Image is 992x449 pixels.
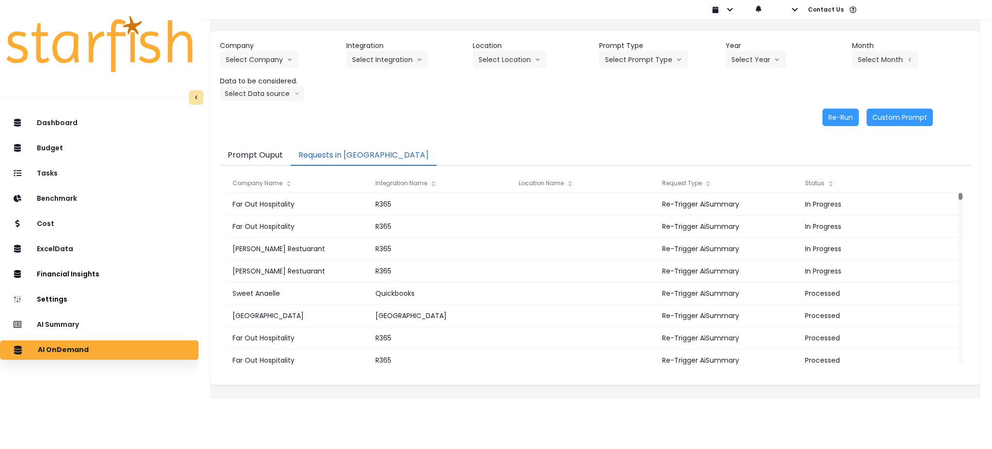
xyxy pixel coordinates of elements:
[220,41,339,51] header: Company
[294,89,299,98] svg: arrow down line
[800,282,943,305] div: Processed
[800,305,943,327] div: Processed
[657,305,800,327] div: Re-Trigger AiSummary
[430,180,437,188] svg: sort
[37,194,77,203] p: Benchmark
[704,180,712,188] svg: sort
[800,327,943,349] div: Processed
[657,349,800,371] div: Re-Trigger AiSummary
[228,260,371,282] div: [PERSON_NAME] Restuarant
[371,327,513,349] div: R365
[800,174,943,193] div: Status
[657,327,800,349] div: Re-Trigger AiSummary
[657,174,800,193] div: Request Type
[566,180,574,188] svg: sort
[852,51,918,68] button: Select Montharrow left line
[228,349,371,371] div: Far Out Hospitality
[371,193,513,215] div: R365
[220,145,291,166] button: Prompt Ouput
[37,169,58,177] p: Tasks
[852,41,971,51] header: Month
[228,174,371,193] div: Company Name
[371,260,513,282] div: R365
[228,327,371,349] div: Far Out Hospitality
[228,282,371,305] div: Sweet Anaelle
[371,215,513,238] div: R365
[371,174,513,193] div: Integration Name
[285,180,293,188] svg: sort
[228,193,371,215] div: Far Out Hospitality
[220,51,298,68] button: Select Companyarrow down line
[726,41,844,51] header: Year
[228,215,371,238] div: Far Out Hospitality
[228,238,371,260] div: [PERSON_NAME] Restuarant
[676,55,682,64] svg: arrow down line
[37,245,73,253] p: ExcelData
[657,193,800,215] div: Re-Trigger AiSummary
[800,349,943,371] div: Processed
[657,260,800,282] div: Re-Trigger AiSummary
[220,76,339,86] header: Data to be considered.
[514,174,657,193] div: Location Name
[287,55,293,64] svg: arrow down line
[220,86,304,101] button: Select Data sourcearrow down line
[371,282,513,305] div: Quickbooks
[346,41,465,51] header: Integration
[657,238,800,260] div: Re-Trigger AiSummary
[535,55,541,64] svg: arrow down line
[38,346,89,354] p: AI OnDemand
[371,349,513,371] div: R365
[37,321,79,329] p: AI Summary
[473,41,591,51] header: Location
[800,260,943,282] div: In Progress
[774,55,780,64] svg: arrow down line
[800,193,943,215] div: In Progress
[800,238,943,260] div: In Progress
[907,55,913,64] svg: arrow left line
[228,305,371,327] div: [GEOGRAPHIC_DATA]
[599,51,688,68] button: Select Prompt Typearrow down line
[867,109,933,126] button: Custom Prompt
[827,180,835,188] svg: sort
[800,215,943,238] div: In Progress
[371,305,513,327] div: [GEOGRAPHIC_DATA]
[417,55,422,64] svg: arrow down line
[37,220,54,228] p: Cost
[371,238,513,260] div: R365
[657,282,800,305] div: Re-Trigger AiSummary
[599,41,718,51] header: Prompt Type
[726,51,786,68] button: Select Yeararrow down line
[37,119,77,127] p: Dashboard
[822,109,859,126] button: Re-Run
[473,51,546,68] button: Select Locationarrow down line
[346,51,428,68] button: Select Integrationarrow down line
[657,215,800,238] div: Re-Trigger AiSummary
[291,145,436,166] button: Requests in [GEOGRAPHIC_DATA]
[37,144,63,152] p: Budget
